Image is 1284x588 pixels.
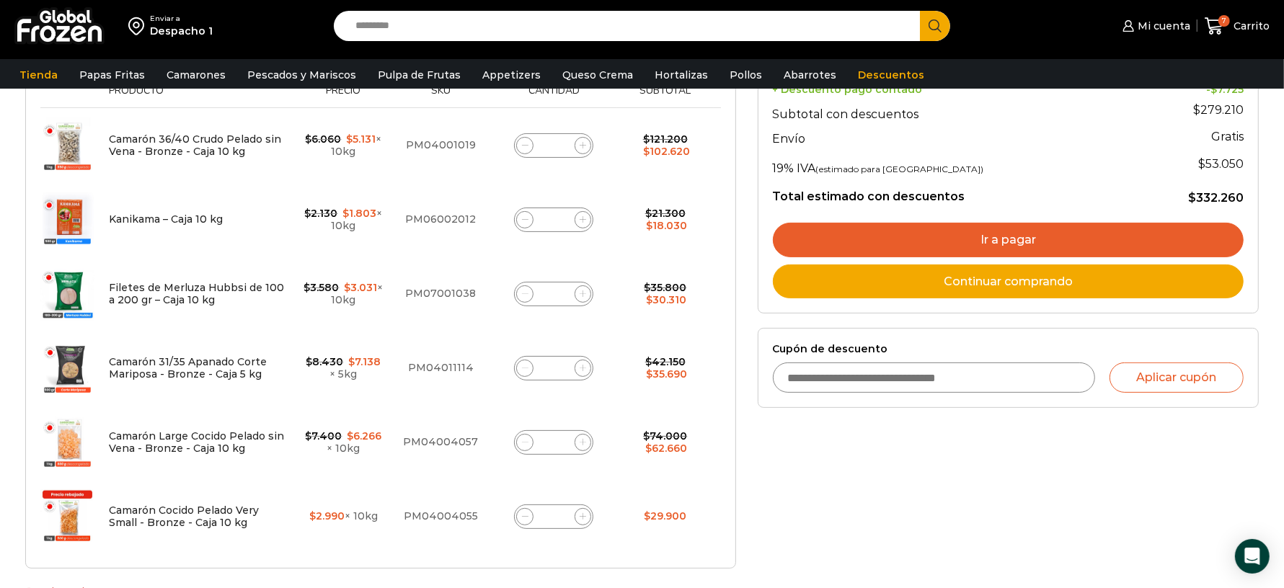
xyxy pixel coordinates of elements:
[342,207,349,220] span: $
[773,264,1244,299] a: Continuar comprando
[150,24,213,38] div: Despacho 1
[1210,83,1244,96] bdi: 7.725
[304,281,310,294] span: $
[645,355,652,368] span: $
[109,355,267,380] a: Camarón 31/35 Apanado Corte Mariposa - Bronze - Caja 5 kg
[348,355,381,368] bdi: 7.138
[1188,191,1244,205] bdi: 332.260
[296,108,391,183] td: × 10kg
[644,281,650,294] span: $
[544,284,564,304] input: Product quantity
[304,207,311,220] span: $
[1211,130,1244,143] strong: Gratis
[645,442,652,455] span: $
[475,61,548,89] a: Appetizers
[128,14,150,38] img: address-field-icon.svg
[646,293,686,306] bdi: 30.310
[646,219,652,232] span: $
[544,432,564,453] input: Product quantity
[150,14,213,24] div: Enviar a
[309,509,316,522] span: $
[109,213,223,226] a: Kanikama – Caja 10 kg
[391,405,491,479] td: PM04004057
[109,281,284,306] a: Filetes de Merluza Hubbsi de 100 a 200 gr – Caja 10 kg
[643,145,650,158] span: $
[645,355,686,368] bdi: 42.150
[645,207,652,220] span: $
[646,293,652,306] span: $
[391,85,491,107] th: Sku
[306,355,343,368] bdi: 8.430
[773,149,1135,178] th: 19% IVA
[646,219,687,232] bdi: 18.030
[920,11,950,41] button: Search button
[544,358,564,378] input: Product quantity
[773,179,1135,206] th: Total estimado con descuentos
[305,429,342,442] bdi: 7.400
[851,61,931,89] a: Descuentos
[644,509,686,522] bdi: 29.900
[1193,103,1200,117] span: $
[1198,157,1205,171] span: $
[773,223,1244,257] a: Ir a pagar
[776,61,844,89] a: Abarrotes
[1198,157,1244,171] span: 53.050
[391,331,491,405] td: PM04011114
[646,367,687,380] bdi: 35.690
[346,133,376,146] bdi: 5.131
[1110,362,1244,393] button: Aplicar cupón
[296,182,391,257] td: × 10kg
[305,429,311,442] span: $
[346,133,353,146] span: $
[1205,9,1270,43] a: 7 Carrito
[643,133,650,146] span: $
[643,133,688,146] bdi: 121.200
[617,85,714,107] th: Subtotal
[109,504,259,529] a: Camarón Cocido Pelado Very Small - Bronze - Caja 10 kg
[1193,103,1244,117] bdi: 279.210
[391,257,491,331] td: PM07001038
[342,207,376,220] bdi: 1.803
[643,145,690,158] bdi: 102.620
[391,182,491,257] td: PM06002012
[555,61,640,89] a: Queso Crema
[1230,19,1270,33] span: Carrito
[109,429,284,455] a: Camarón Large Cocido Pelado sin Vena - Bronze - Caja 10 kg
[645,442,687,455] bdi: 62.660
[391,108,491,183] td: PM04001019
[12,61,65,89] a: Tienda
[296,331,391,405] td: × 5kg
[348,355,355,368] span: $
[344,281,377,294] bdi: 3.031
[305,133,311,146] span: $
[296,479,391,553] td: × 10kg
[102,85,296,107] th: Producto
[240,61,363,89] a: Pescados y Mariscos
[1134,19,1190,33] span: Mi cuenta
[491,85,617,107] th: Cantidad
[109,133,281,158] a: Camarón 36/40 Crudo Pelado sin Vena - Bronze - Caja 10 kg
[347,429,381,442] bdi: 6.266
[1119,12,1190,40] a: Mi cuenta
[304,207,337,220] bdi: 2.130
[391,479,491,553] td: PM04004055
[1235,539,1270,574] div: Open Intercom Messenger
[296,405,391,479] td: × 10kg
[643,429,687,442] bdi: 74.000
[1188,191,1196,205] span: $
[296,85,391,107] th: Precio
[773,96,1135,125] th: Subtotal con descuentos
[544,210,564,230] input: Product quantity
[544,135,564,156] input: Product quantity
[72,61,152,89] a: Papas Fritas
[722,61,769,89] a: Pollos
[1210,83,1217,96] span: $
[309,509,345,522] bdi: 2.990
[773,343,1244,355] label: Cupón de descuento
[159,61,233,89] a: Camarones
[306,355,312,368] span: $
[305,133,341,146] bdi: 6.060
[544,507,564,527] input: Product quantity
[344,281,350,294] span: $
[347,429,353,442] span: $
